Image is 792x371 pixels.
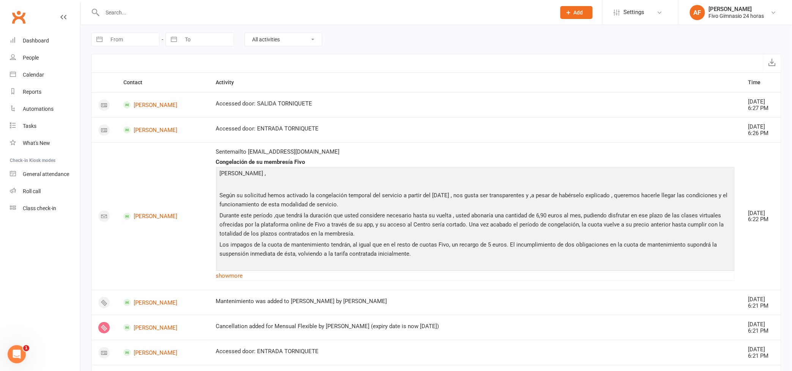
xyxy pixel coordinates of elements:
div: People [23,55,39,61]
p: Según su solicitud hemos activado la congelación temporal del servicio a partir del [DATE] , nos ... [218,191,733,211]
a: General attendance kiosk mode [10,166,80,183]
div: Dashboard [23,38,49,44]
a: Roll call [10,183,80,200]
div: Fivo Gimnasio 24 horas [709,13,764,19]
a: What's New [10,135,80,152]
div: Calendar [23,72,44,78]
a: Reports [10,83,80,101]
p: Durante este período ,que tendrá la duración que usted considere necesario hasta su vuelta , uste... [218,211,733,240]
div: [DATE] 6:21 PM [748,346,774,359]
input: Search... [100,7,551,18]
p: Los impagos de la cuota de mantenimiento tendrán, al igual que en el resto de cuotas Fivo, un rec... [218,240,733,260]
a: [PERSON_NAME] [123,324,202,331]
input: To [181,33,233,46]
div: Automations [23,106,54,112]
a: [PERSON_NAME] [123,101,202,108]
th: Contact [117,73,209,92]
th: Activity [209,73,742,92]
div: Congelación de su membresía Fivo [216,159,735,165]
div: Cancellation added for Mensual Flexible by [PERSON_NAME] (expiry date is now [DATE]) [216,323,735,330]
a: People [10,49,80,66]
div: Accessed door: SALIDA TORNIQUETE [216,101,735,107]
span: Add [574,9,583,16]
a: Dashboard [10,32,80,49]
a: Calendar [10,66,80,83]
th: Time [742,73,781,92]
span: Sent email to [EMAIL_ADDRESS][DOMAIN_NAME] [216,148,340,155]
div: Reports [23,89,41,95]
a: Tasks [10,118,80,135]
div: [DATE] 6:27 PM [748,99,774,111]
a: [PERSON_NAME] [123,213,202,220]
div: General attendance [23,171,69,177]
a: [PERSON_NAME] [123,299,202,306]
a: Automations [10,101,80,118]
a: [PERSON_NAME] [123,349,202,356]
div: Mantenimiento was added to [PERSON_NAME] by [PERSON_NAME] [216,298,735,305]
a: Class kiosk mode [10,200,80,217]
iframe: Intercom live chat [8,345,26,363]
div: [DATE] 6:22 PM [748,210,774,223]
div: AF [690,5,705,20]
div: [PERSON_NAME] [709,6,764,13]
a: Clubworx [9,8,28,27]
span: 1 [23,345,29,351]
div: Accessed door: ENTRADA TORNIQUETE [216,348,735,355]
div: Class check-in [23,205,56,211]
div: Accessed door: ENTRADA TORNIQUETE [216,126,735,132]
a: [PERSON_NAME] [123,126,202,134]
input: From [106,33,159,46]
div: What's New [23,140,50,146]
p: [PERSON_NAME] , [218,169,733,180]
div: [DATE] 6:26 PM [748,124,774,136]
div: [DATE] 6:21 PM [748,321,774,334]
div: Roll call [23,188,41,194]
span: Settings [624,4,645,21]
div: [DATE] 6:21 PM [748,296,774,309]
div: Tasks [23,123,36,129]
a: show more [216,270,735,281]
button: Add [560,6,593,19]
